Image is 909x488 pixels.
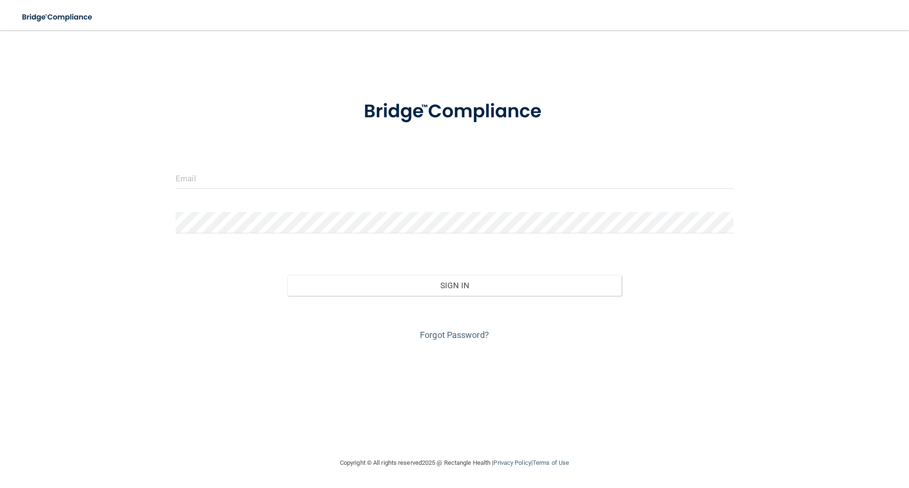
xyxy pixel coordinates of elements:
img: bridge_compliance_login_screen.278c3ca4.svg [14,8,101,27]
a: Privacy Policy [493,459,531,466]
input: Email [176,168,733,189]
a: Forgot Password? [420,330,489,340]
a: Terms of Use [533,459,569,466]
img: bridge_compliance_login_screen.278c3ca4.svg [344,87,565,136]
button: Sign In [287,275,622,296]
div: Copyright © All rights reserved 2025 @ Rectangle Health | | [282,448,627,478]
